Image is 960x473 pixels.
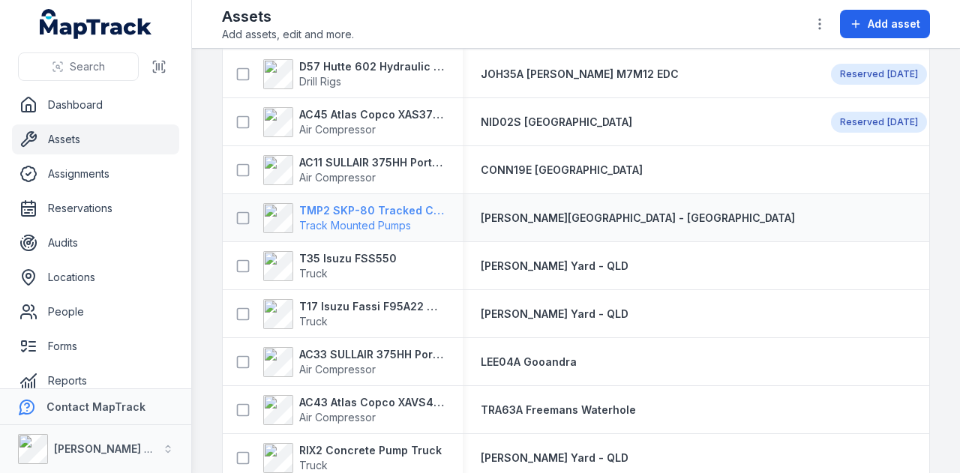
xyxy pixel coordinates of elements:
[12,297,179,327] a: People
[481,163,643,178] a: CONN19E [GEOGRAPHIC_DATA]
[481,403,636,416] span: TRA63A Freemans Waterhole
[481,403,636,418] a: TRA63A Freemans Waterhole
[887,68,918,79] span: [DATE]
[263,395,445,425] a: AC43 Atlas Copco XAVS450Air Compressor
[299,459,328,472] span: Truck
[481,307,628,322] a: [PERSON_NAME] Yard - QLD
[18,52,139,81] button: Search
[840,10,930,38] button: Add asset
[481,67,679,80] span: JOH35A [PERSON_NAME] M7M12 EDC
[299,203,445,218] strong: TMP2 SKP-80 Tracked Concrete Pump
[831,64,927,85] div: Reserved
[887,116,918,128] time: 15/09/2025, 12:00:00 am
[263,155,445,185] a: AC11 SULLAIR 375HH Portable CompressorAir Compressor
[887,68,918,80] time: 13/10/2025, 12:00:00 am
[481,355,577,370] a: LEE04A Gooandra
[481,259,628,272] span: [PERSON_NAME] Yard - QLD
[12,366,179,396] a: Reports
[40,9,152,39] a: MapTrack
[299,123,376,136] span: Air Compressor
[46,400,145,413] strong: Contact MapTrack
[299,315,328,328] span: Truck
[481,211,795,224] span: [PERSON_NAME][GEOGRAPHIC_DATA] - [GEOGRAPHIC_DATA]
[831,112,927,133] a: Reserved[DATE]
[831,64,927,85] a: Reserved[DATE]
[299,171,376,184] span: Air Compressor
[12,159,179,189] a: Assignments
[299,219,411,232] span: Track Mounted Pumps
[263,299,445,329] a: T17 Isuzu Fassi F95A22 with HiabTruck
[263,251,397,281] a: T35 Isuzu FSS550Truck
[481,307,628,320] span: [PERSON_NAME] Yard - QLD
[481,163,643,176] span: CONN19E [GEOGRAPHIC_DATA]
[299,59,445,74] strong: D57 Hutte 602 Hydraulic Crawler Drill
[12,90,179,120] a: Dashboard
[299,347,445,362] strong: AC33 SULLAIR 375HH Portable Compressor
[222,6,354,27] h2: Assets
[12,331,179,361] a: Forms
[299,251,397,266] strong: T35 Isuzu FSS550
[831,112,927,133] div: Reserved
[481,211,795,226] a: [PERSON_NAME][GEOGRAPHIC_DATA] - [GEOGRAPHIC_DATA]
[481,259,628,274] a: [PERSON_NAME] Yard - QLD
[12,262,179,292] a: Locations
[299,107,445,122] strong: AC45 Atlas Copco XAS375TA
[263,107,445,137] a: AC45 Atlas Copco XAS375TAAir Compressor
[481,115,632,128] span: NID02S [GEOGRAPHIC_DATA]
[299,363,376,376] span: Air Compressor
[263,443,442,473] a: RIX2 Concrete Pump TruckTruck
[299,443,442,458] strong: RIX2 Concrete Pump Truck
[263,203,445,233] a: TMP2 SKP-80 Tracked Concrete PumpTrack Mounted Pumps
[263,347,445,377] a: AC33 SULLAIR 375HH Portable CompressorAir Compressor
[222,27,354,42] span: Add assets, edit and more.
[299,267,328,280] span: Truck
[12,193,179,223] a: Reservations
[868,16,920,31] span: Add asset
[299,411,376,424] span: Air Compressor
[299,155,445,170] strong: AC11 SULLAIR 375HH Portable Compressor
[887,116,918,127] span: [DATE]
[299,75,341,88] span: Drill Rigs
[12,124,179,154] a: Assets
[481,67,679,82] a: JOH35A [PERSON_NAME] M7M12 EDC
[481,115,632,130] a: NID02S [GEOGRAPHIC_DATA]
[12,228,179,258] a: Audits
[299,299,445,314] strong: T17 Isuzu Fassi F95A22 with Hiab
[299,395,445,410] strong: AC43 Atlas Copco XAVS450
[263,59,445,89] a: D57 Hutte 602 Hydraulic Crawler DrillDrill Rigs
[481,451,628,464] span: [PERSON_NAME] Yard - QLD
[54,442,177,455] strong: [PERSON_NAME] Group
[481,451,628,466] a: [PERSON_NAME] Yard - QLD
[70,59,105,74] span: Search
[481,355,577,368] span: LEE04A Gooandra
